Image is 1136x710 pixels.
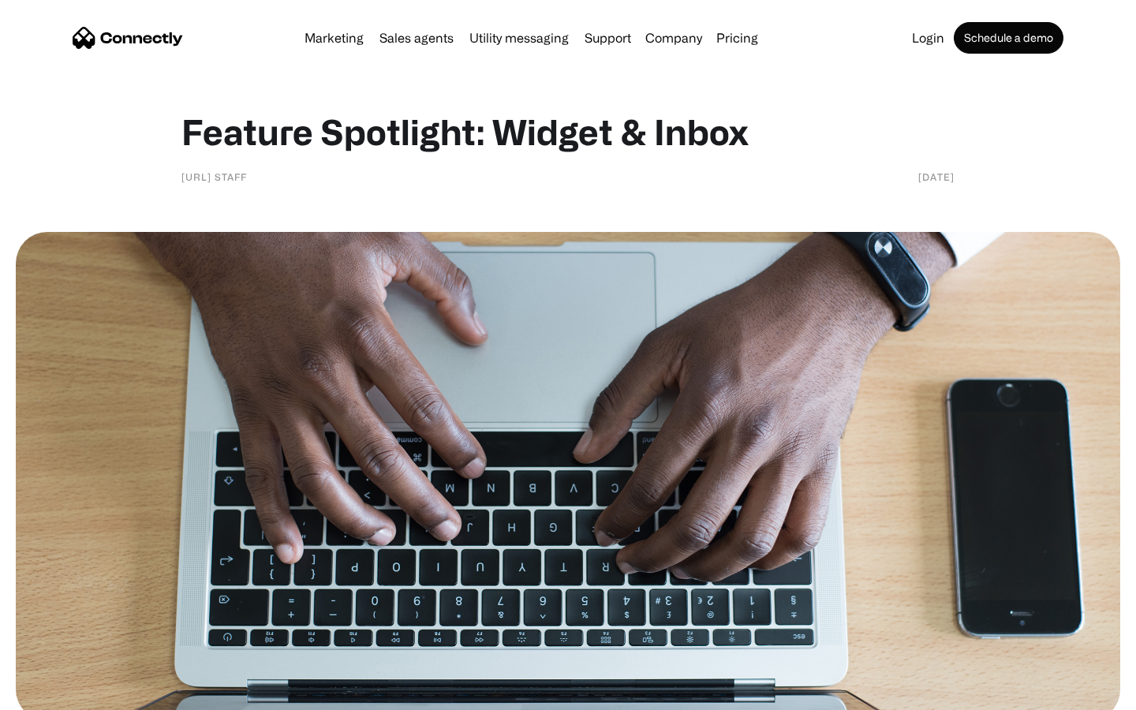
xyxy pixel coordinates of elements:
h1: Feature Spotlight: Widget & Inbox [181,110,955,153]
div: [DATE] [918,169,955,185]
a: Sales agents [373,32,460,44]
a: Support [578,32,637,44]
a: Marketing [298,32,370,44]
a: Schedule a demo [954,22,1063,54]
ul: Language list [32,682,95,704]
a: Pricing [710,32,764,44]
a: Login [906,32,951,44]
div: Company [645,27,702,49]
a: Utility messaging [463,32,575,44]
aside: Language selected: English [16,682,95,704]
div: [URL] staff [181,169,247,185]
